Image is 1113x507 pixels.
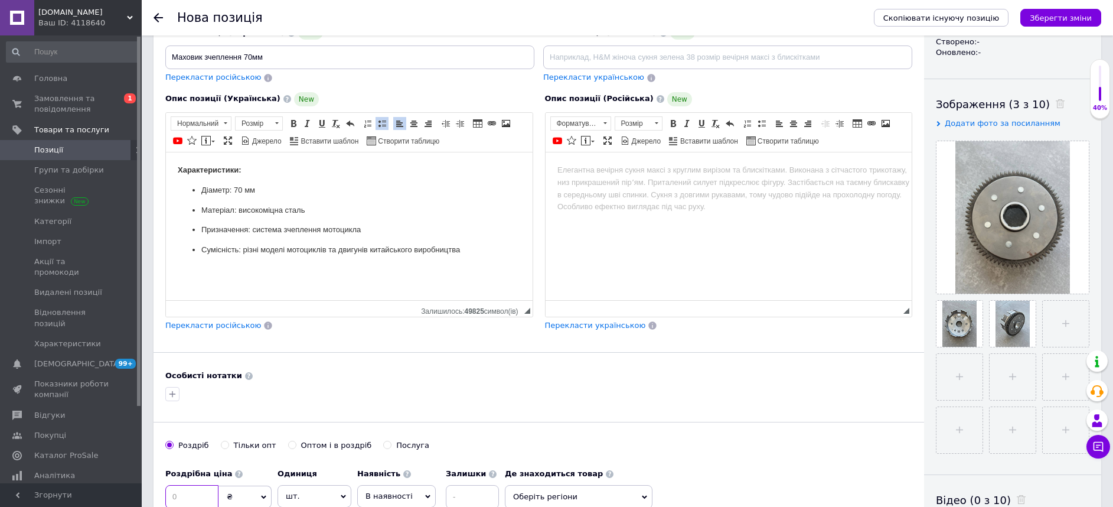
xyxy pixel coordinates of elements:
a: Таблиця [851,117,864,130]
span: В наявності [365,492,413,500]
b: Одиниця [278,469,317,478]
a: По центру [407,117,420,130]
div: Послуга [396,440,429,451]
a: Форматування [550,116,611,131]
a: Зображення [879,117,892,130]
span: Групи та добірки [34,165,104,175]
span: Замовлення та повідомлення [34,93,109,115]
a: По лівому краю [393,117,406,130]
a: Розмір [235,116,283,131]
a: Вставити шаблон [288,134,361,147]
span: Товари та послуги [34,125,109,135]
b: Залишки [446,469,486,478]
button: Зберегти зміни [1020,9,1101,27]
span: Сезонні знижки [34,185,109,206]
a: Вставити/видалити маркований список [376,117,389,130]
a: Таблиця [471,117,484,130]
h1: Нова позиція [177,11,263,25]
a: Зменшити відступ [819,117,832,130]
a: Збільшити відступ [833,117,846,130]
span: Відновлення позицій [34,307,109,329]
span: Відгуки [34,410,65,421]
a: Зменшити відступ [439,117,452,130]
span: New [667,92,692,106]
span: Імпорт [34,236,61,247]
a: По правому краю [801,117,814,130]
span: Форматування [551,117,599,130]
span: Назва позиції (Українська) [165,28,285,37]
span: Відео (0 з 10) [936,494,1011,506]
div: Зображення (3 з 10) [936,97,1089,112]
a: Вставити повідомлення [579,134,596,147]
div: Ваш ID: 4118640 [38,18,142,28]
span: Категорії [34,216,71,227]
a: Збільшити відступ [453,117,466,130]
div: 40% [1091,104,1109,112]
span: Додати фото за посиланням [945,119,1060,128]
span: Розмір [236,117,271,130]
b: Наявність [357,469,400,478]
div: Оновлено: - [936,47,1089,58]
span: [DEMOGRAPHIC_DATA] [34,359,122,369]
a: Жирний (Ctrl+B) [287,117,300,130]
span: Dok.Promo [38,7,127,18]
div: Тільки опт [234,440,276,451]
span: Назва позиції (Російська) [543,28,657,37]
a: Курсив (Ctrl+I) [681,117,694,130]
span: Вставити шаблон [299,136,359,147]
a: Вставити/видалити нумерований список [361,117,374,130]
a: Повернути (Ctrl+Z) [344,117,357,130]
span: Створити таблицю [376,136,439,147]
b: Де знаходиться товар [505,469,603,478]
span: Скопіювати існуючу позицію [883,14,999,22]
span: Показники роботи компанії [34,379,109,400]
div: Оптом і в роздріб [301,440,372,451]
a: Повернути (Ctrl+Z) [723,117,736,130]
a: Підкреслений (Ctrl+U) [695,117,708,130]
span: 1 [124,93,136,103]
a: Вставити/видалити нумерований список [741,117,754,130]
span: 49825 [464,307,484,316]
input: Наприклад, H&M жіноча сукня зелена 38 розмір вечірня максі з блискітками [543,45,912,69]
iframe: Редактор, 8368C106-208E-48C1-A01F-8A35F8618244 [546,152,912,300]
span: Нормальний [171,117,220,130]
span: Позиції [34,145,63,155]
a: Максимізувати [601,134,614,147]
a: По центру [787,117,800,130]
b: Особисті нотатки [165,371,242,380]
span: Перекласти російською [165,321,261,330]
span: ₴ [227,492,233,501]
div: Створено: - [936,37,1089,47]
span: Розмір [615,117,651,130]
a: Максимізувати [221,134,234,147]
span: Потягніть для зміни розмірів [903,308,909,314]
a: Створити таблицю [745,134,821,147]
span: Характеристики [34,339,101,349]
a: Джерело [619,134,663,147]
a: Підкреслений (Ctrl+U) [315,117,328,130]
a: Вставити іконку [565,134,578,147]
a: Вставити іконку [185,134,198,147]
span: Джерело [630,136,661,147]
a: Видалити форматування [329,117,342,130]
div: Кiлькiсть символiв [896,304,903,316]
button: Скопіювати існуючу позицію [874,9,1008,27]
a: Джерело [239,134,283,147]
a: Розмір [615,116,662,131]
a: Вставити/видалити маркований список [755,117,768,130]
span: Каталог ProSale [34,450,98,461]
a: Додати відео з YouTube [551,134,564,147]
span: Перекласти українською [545,321,646,330]
span: Перекласти російською [165,73,261,82]
span: Головна [34,73,67,84]
a: Нормальний [171,116,231,131]
span: Вставити шаблон [678,136,738,147]
a: Видалити форматування [709,117,722,130]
